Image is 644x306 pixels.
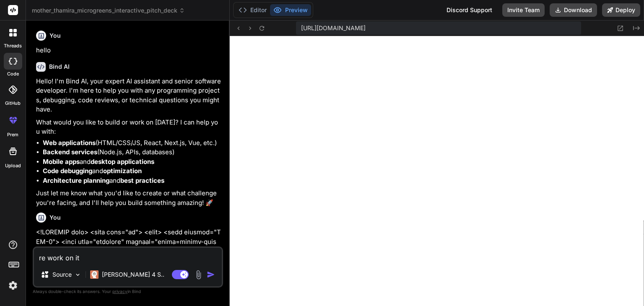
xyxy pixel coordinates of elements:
strong: desktop applications [91,158,154,166]
img: Pick Models [74,271,81,278]
label: Upload [5,162,21,169]
button: Invite Team [502,3,545,17]
strong: optimization [103,167,142,175]
li: and [43,157,221,167]
p: Hello! I'm Bind AI, your expert AI assistant and senior software developer. I'm here to help you ... [36,77,221,114]
img: icon [207,270,215,279]
textarea: re work on it [34,248,222,263]
p: hello [36,46,221,55]
p: [PERSON_NAME] 4 S.. [102,270,164,279]
strong: Mobile apps [43,158,80,166]
li: and [43,176,221,186]
label: code [7,70,19,78]
span: mother_thamira_microgreens_interactive_pitch_deck [32,6,185,15]
button: Deploy [602,3,640,17]
span: [URL][DOMAIN_NAME] [301,24,366,32]
div: Discord Support [441,3,497,17]
label: prem [7,131,18,138]
button: Download [550,3,597,17]
label: GitHub [5,100,21,107]
h6: You [49,213,61,222]
p: Source [52,270,72,279]
p: Always double-check its answers. Your in Bind [33,288,223,296]
img: Claude 4 Sonnet [90,270,99,279]
span: privacy [112,289,127,294]
iframe: Preview [230,36,644,306]
button: Editor [235,4,270,16]
label: threads [4,42,22,49]
li: (Node.js, APIs, databases) [43,148,221,157]
strong: best practices [120,176,164,184]
strong: Web applications [43,139,96,147]
p: What would you like to build or work on [DATE]? I can help you with: [36,118,221,137]
img: settings [6,278,20,293]
img: attachment [194,270,203,280]
strong: Architecture planning [43,176,109,184]
h6: Bind AI [49,62,70,71]
strong: Code debugging [43,167,92,175]
li: (HTML/CSS/JS, React, Next.js, Vue, etc.) [43,138,221,148]
p: Just let me know what you'd like to create or what challenge you're facing, and I'll help you bui... [36,189,221,207]
button: Preview [270,4,311,16]
li: and [43,166,221,176]
strong: Backend services [43,148,97,156]
h6: You [49,31,61,40]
